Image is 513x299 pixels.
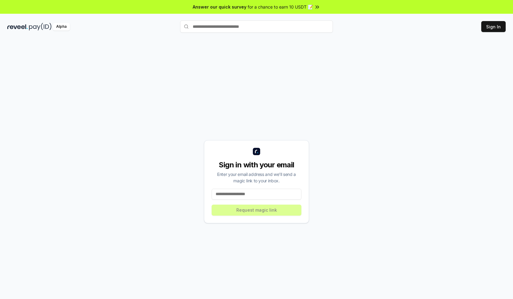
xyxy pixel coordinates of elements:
[193,4,246,10] span: Answer our quick survey
[481,21,506,32] button: Sign In
[212,160,301,170] div: Sign in with your email
[253,148,260,155] img: logo_small
[248,4,313,10] span: for a chance to earn 10 USDT 📝
[7,23,28,31] img: reveel_dark
[29,23,52,31] img: pay_id
[212,171,301,184] div: Enter your email address and we’ll send a magic link to your inbox.
[53,23,70,31] div: Alpha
